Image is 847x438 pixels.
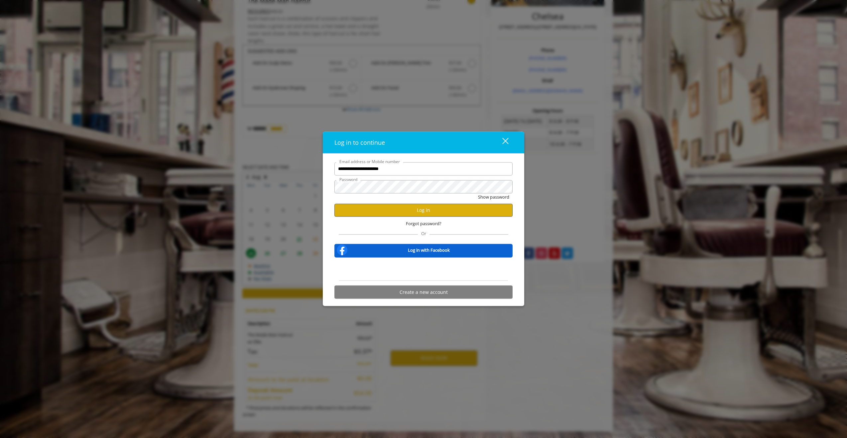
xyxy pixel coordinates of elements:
button: Log in [334,204,513,217]
label: Email address or Mobile number [336,158,403,164]
label: Password [336,176,361,182]
input: Email address or Mobile number [334,162,513,175]
span: Log in to continue [334,138,385,146]
span: Or [418,230,429,236]
b: Log in with Facebook [408,247,450,254]
div: close dialog [495,137,508,147]
button: Show password [478,193,509,200]
button: Create a new account [334,286,513,299]
iframe: Sign in with Google Button [384,262,463,277]
button: close dialog [490,135,513,149]
span: Forgot password? [406,220,441,227]
img: facebook-logo [335,243,349,257]
input: Password [334,180,513,193]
